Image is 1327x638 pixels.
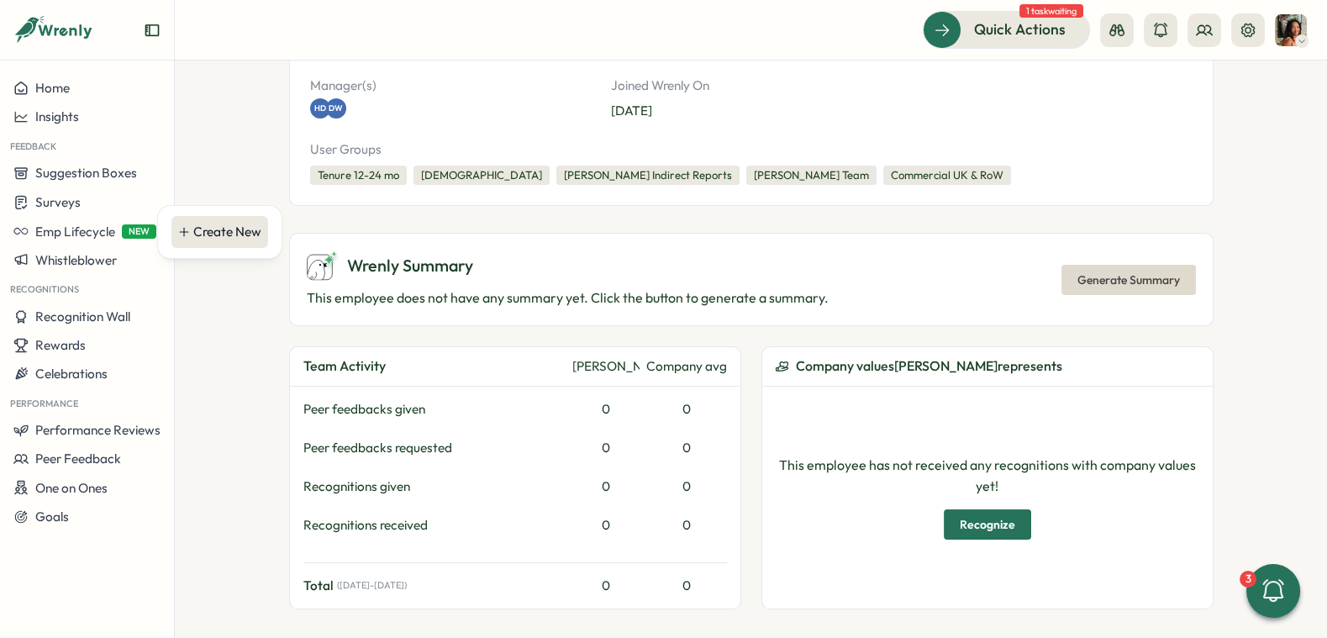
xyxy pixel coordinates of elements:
[572,357,640,376] div: [PERSON_NAME]
[35,366,108,382] span: Celebrations
[35,224,115,240] span: Emp Lifecycle
[330,98,350,119] a: DW
[310,76,591,95] p: Manager(s)
[35,194,81,210] span: Surveys
[35,252,117,268] span: Whistleblower
[646,477,727,496] div: 0
[960,510,1015,539] span: Recognize
[1061,265,1196,295] button: Generate Summary
[746,166,877,186] div: [PERSON_NAME] Team
[35,165,137,181] span: Suggestion Boxes
[646,400,727,419] div: 0
[923,11,1090,48] button: Quick Actions
[611,102,892,120] p: [DATE]
[572,400,640,419] div: 0
[303,439,566,457] div: Peer feedbacks requested
[303,577,334,595] span: Total
[303,516,566,535] div: Recognitions received
[314,102,326,114] span: HD
[1275,14,1307,46] img: Viveca Riley
[144,22,161,39] button: Expand sidebar
[646,357,727,376] div: Company avg
[1240,571,1256,588] div: 3
[35,308,130,324] span: Recognition Wall
[944,509,1031,540] button: Recognize
[303,356,566,377] div: Team Activity
[35,451,121,467] span: Peer Feedback
[35,108,79,124] span: Insights
[556,166,740,186] div: [PERSON_NAME] Indirect Reports
[35,337,86,353] span: Rewards
[796,356,1062,377] span: Company values [PERSON_NAME] represents
[611,76,892,95] p: Joined Wrenly On
[303,477,566,496] div: Recognitions given
[35,422,161,438] span: Performance Reviews
[310,140,1193,159] p: User Groups
[572,439,640,457] div: 0
[974,18,1066,40] span: Quick Actions
[572,477,640,496] div: 0
[413,166,550,186] div: [DEMOGRAPHIC_DATA]
[646,439,727,457] div: 0
[572,577,640,595] div: 0
[307,287,829,308] p: This employee does not have any summary yet. Click the button to generate a summary.
[329,102,343,114] span: DW
[646,516,727,535] div: 0
[1246,564,1300,618] button: 3
[883,166,1011,186] div: Commercial UK & RoW
[193,223,261,241] div: Create New
[310,98,330,119] a: HD
[35,509,69,525] span: Goals
[171,216,268,248] a: Create New
[337,580,407,591] span: ( [DATE] - [DATE] )
[572,516,640,535] div: 0
[35,80,70,96] span: Home
[1019,4,1083,18] span: 1 task waiting
[347,253,473,279] span: Wrenly Summary
[303,400,566,419] div: Peer feedbacks given
[310,166,407,186] div: Tenure 12-24 mo
[776,455,1199,497] p: This employee has not received any recognitions with company values yet!
[35,480,108,496] span: One on Ones
[1077,266,1180,294] span: Generate Summary
[646,577,727,595] div: 0
[122,224,156,239] span: NEW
